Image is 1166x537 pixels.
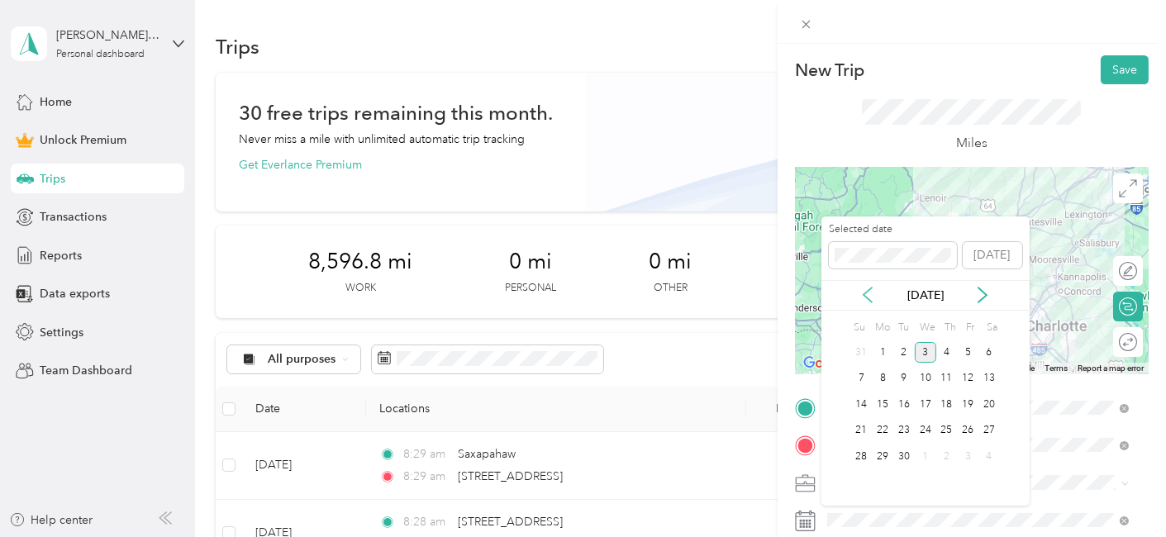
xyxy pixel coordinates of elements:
div: 10 [915,368,936,389]
div: 1 [915,446,936,467]
div: 30 [893,446,915,467]
div: 9 [893,368,915,389]
div: Sa [984,316,1000,340]
div: 31 [851,342,873,363]
p: Miles [956,133,988,154]
div: 26 [957,421,978,441]
div: Mo [873,316,891,340]
div: 4 [936,342,958,363]
div: 19 [957,394,978,415]
div: 16 [893,394,915,415]
div: 7 [851,368,873,389]
div: 5 [957,342,978,363]
a: Open this area in Google Maps (opens a new window) [799,353,854,374]
div: 23 [893,421,915,441]
div: 22 [872,421,893,441]
p: New Trip [795,59,864,82]
div: 12 [957,368,978,389]
div: 15 [872,394,893,415]
div: 4 [978,446,1000,467]
div: Su [851,316,867,340]
div: 13 [978,368,1000,389]
div: 1 [872,342,893,363]
a: Report a map error [1078,364,1144,373]
div: Tu [896,316,911,340]
label: Selected date [829,222,957,237]
div: 6 [978,342,1000,363]
div: 20 [978,394,1000,415]
div: 2 [893,342,915,363]
p: [DATE] [891,287,960,304]
div: 25 [936,421,958,441]
div: 27 [978,421,1000,441]
div: 11 [936,368,958,389]
div: 3 [957,446,978,467]
div: Th [941,316,957,340]
div: 24 [915,421,936,441]
div: 8 [872,368,893,389]
div: 2 [936,446,958,467]
iframe: Everlance-gr Chat Button Frame [1073,444,1166,537]
div: Fr [963,316,978,340]
button: [DATE] [963,242,1022,268]
div: We [917,316,936,340]
div: 3 [915,342,936,363]
div: 29 [872,446,893,467]
a: Terms (opens in new tab) [1045,364,1068,373]
div: 17 [915,394,936,415]
div: 28 [851,446,873,467]
div: 18 [936,394,958,415]
div: 14 [851,394,873,415]
button: Save [1101,55,1149,84]
div: 21 [851,421,873,441]
img: Google [799,353,854,374]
